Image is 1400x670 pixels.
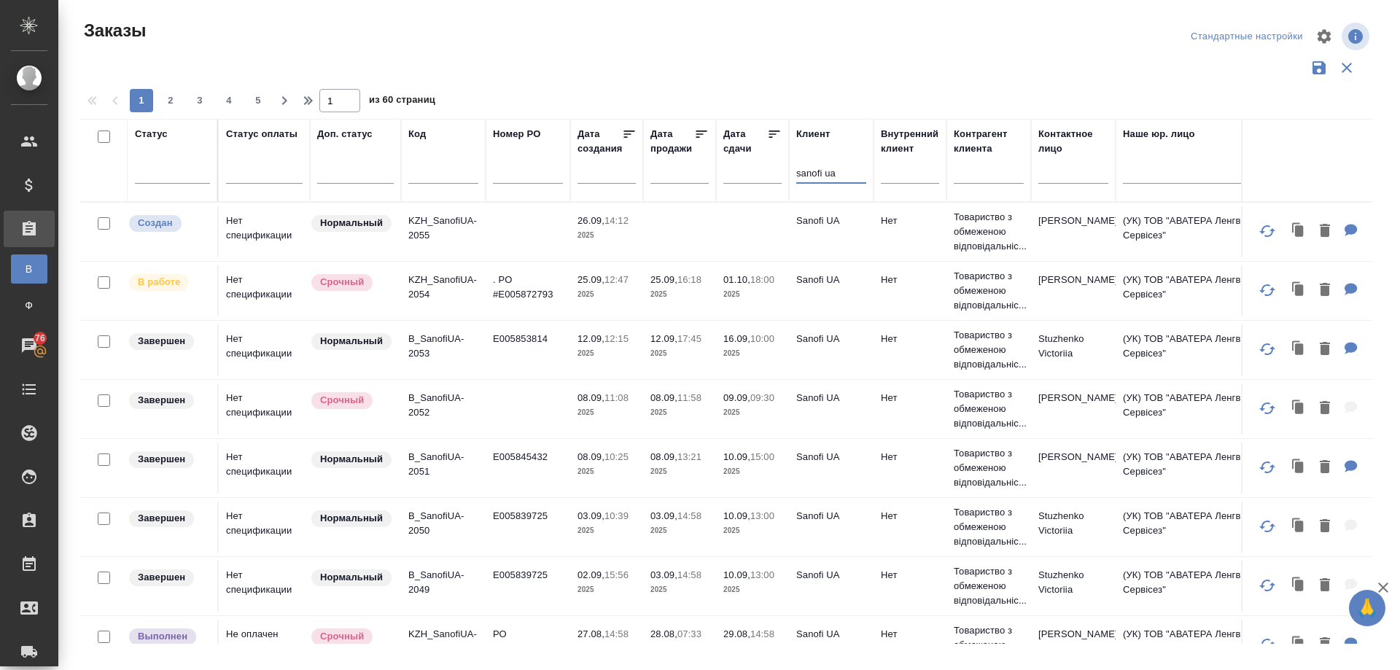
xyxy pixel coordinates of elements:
td: E005853814 [486,324,570,375]
td: Нет спецификации [219,502,310,553]
span: 76 [26,331,54,346]
span: 2 [159,93,182,108]
p: 2025 [577,405,636,420]
p: 08.09, [650,392,677,403]
p: 29.08, [723,628,750,639]
span: 5 [246,93,270,108]
div: Выставляет ПМ после сдачи и проведения начислений. Последний этап для ПМа [128,627,210,647]
p: 18:00 [750,274,774,285]
p: 12.09, [577,333,604,344]
p: 10.09, [723,569,750,580]
p: Нет [881,332,939,346]
span: из 60 страниц [369,91,435,112]
div: Номер PO [493,127,540,141]
p: 2025 [650,523,709,538]
div: Дата продажи [650,127,694,156]
p: 12:47 [604,274,629,285]
p: Нормальный [320,334,383,348]
p: В работе [138,275,180,289]
button: 5 [246,89,270,112]
p: 15:56 [604,569,629,580]
p: 2025 [650,642,709,656]
p: 08.09, [577,451,604,462]
button: Обновить [1250,214,1285,249]
button: Клонировать [1285,276,1312,305]
button: Клонировать [1285,394,1312,424]
p: 13:00 [750,569,774,580]
p: Нет [881,509,939,523]
td: Нет спецификации [219,561,310,612]
div: Выставляет КМ при направлении счета или после выполнения всех работ/сдачи заказа клиенту. Окончат... [128,332,210,351]
p: Товариство з обмеженою відповідальніс... [954,623,1024,667]
p: Срочный [320,629,364,644]
p: 10.09, [723,510,750,521]
div: Статус по умолчанию для стандартных заказов [310,509,394,529]
button: Клонировать [1285,217,1312,246]
td: (УК) ТОВ "АВАТЕРА Ленгвідж Сервісез" [1116,561,1291,612]
td: Stuzhenko Victoriia [1031,561,1116,612]
div: Статус по умолчанию для стандартных заказов [310,450,394,470]
div: Доп. статус [317,127,373,141]
p: Нормальный [320,570,383,585]
p: 2025 [723,287,782,302]
p: Создан [138,216,173,230]
p: Sanofi UA [796,627,866,642]
p: 14:58 [677,569,701,580]
td: [PERSON_NAME] [1031,383,1116,435]
p: Sanofi UA [796,391,866,405]
p: Товариство з обмеженою відповідальніс... [954,564,1024,608]
p: Нормальный [320,511,383,526]
p: 2025 [723,523,782,538]
td: Stuzhenko Victoriia [1031,324,1116,375]
p: 14:58 [604,628,629,639]
p: 09:30 [750,392,774,403]
p: 2025 [577,583,636,597]
p: 02.09, [577,569,604,580]
p: B_SanofiUA-2051 [408,450,478,479]
td: (УК) ТОВ "АВАТЕРА Ленгвідж Сервісез" [1116,324,1291,375]
p: 2025 [577,464,636,479]
button: 3 [188,89,211,112]
p: 12.09, [650,333,677,344]
p: B_SanofiUA-2053 [408,332,478,361]
p: Нет [881,568,939,583]
td: E005839725 [486,561,570,612]
div: Код [408,127,426,141]
button: Клонировать [1285,453,1312,483]
button: Клонировать [1285,571,1312,601]
td: . PO #E005872793 [486,265,570,316]
td: Stuzhenko Victoriia [1031,502,1116,553]
p: Нет [881,273,939,287]
p: B_SanofiUA-2049 [408,568,478,597]
td: [PERSON_NAME] [1031,443,1116,494]
p: Товариство з обмеженою відповідальніс... [954,210,1024,254]
p: 12:15 [604,333,629,344]
button: 🙏 [1349,590,1385,626]
td: [PERSON_NAME] [1031,206,1116,257]
div: Наше юр. лицо [1123,127,1195,141]
p: Нет [881,391,939,405]
div: Выставляет КМ при направлении счета или после выполнения всех работ/сдачи заказа клиенту. Окончат... [128,509,210,529]
span: Настроить таблицу [1307,19,1342,54]
p: 2025 [723,583,782,597]
button: Клонировать [1285,630,1312,660]
div: Выставляется автоматически, если на указанный объем услуг необходимо больше времени в стандартном... [310,627,394,647]
p: Завершен [138,570,185,585]
p: Завершен [138,393,185,408]
p: 2025 [650,464,709,479]
p: 10.09, [723,451,750,462]
button: Удалить [1312,276,1337,305]
p: KZH_SanofiUA-2048 [408,627,478,656]
p: 03.09, [577,510,604,521]
p: 2025 [577,287,636,302]
button: Обновить [1250,332,1285,367]
button: Сбросить фильтры [1333,54,1361,82]
p: 08.09, [650,451,677,462]
p: 14:58 [677,510,701,521]
button: Удалить [1312,335,1337,365]
div: split button [1187,26,1307,48]
div: Дата создания [577,127,622,156]
p: 26.09, [577,215,604,226]
p: Sanofi UA [796,450,866,464]
div: Статус по умолчанию для стандартных заказов [310,568,394,588]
